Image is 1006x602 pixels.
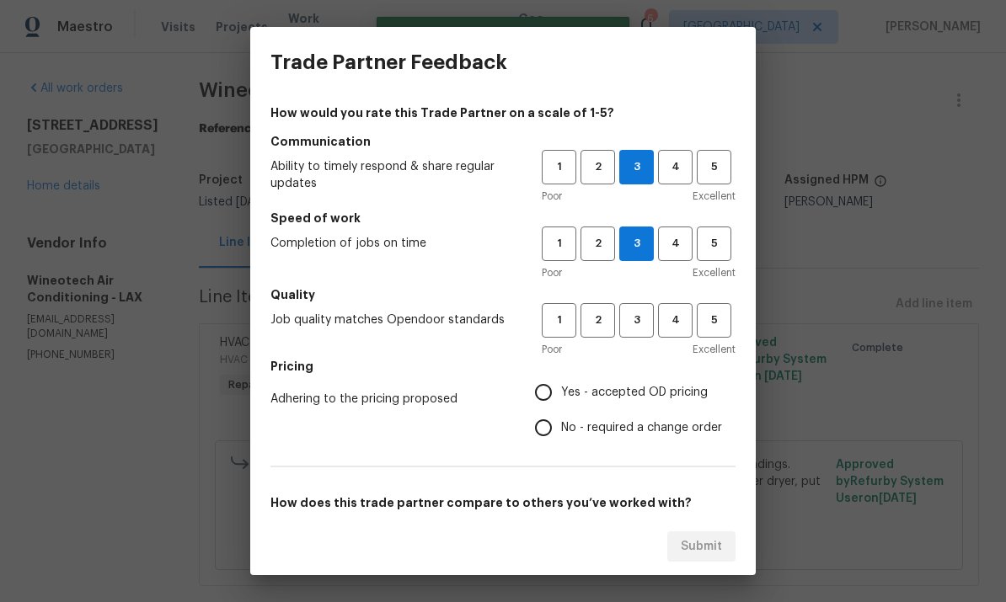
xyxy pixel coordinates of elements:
span: Job quality matches Opendoor standards [270,312,515,328]
span: No - required a change order [561,419,722,437]
span: 4 [660,157,691,177]
h3: Trade Partner Feedback [270,51,507,74]
span: 5 [698,234,730,253]
div: Pricing [535,375,736,445]
h5: Communication [270,133,736,150]
span: Completion of jobs on time [270,235,515,252]
button: 2 [581,226,615,261]
button: 5 [697,226,731,261]
button: 2 [581,150,615,184]
h5: How does this trade partner compare to others you’ve worked with? [270,494,736,511]
span: 2 [582,234,613,253]
button: 5 [697,303,731,338]
span: 3 [621,311,652,330]
h4: How would you rate this Trade Partner on a scale of 1-5? [270,104,736,121]
span: Poor [542,264,562,281]
span: 1 [543,157,575,177]
span: Excellent [693,341,736,358]
span: Excellent [693,188,736,205]
span: 2 [582,311,613,330]
span: 3 [620,234,653,253]
button: 4 [658,150,693,184]
button: 1 [542,303,576,338]
span: Poor [542,341,562,358]
button: 3 [619,226,654,261]
button: 1 [542,226,576,261]
h5: Pricing [270,358,736,375]
span: 4 [660,234,691,253]
span: Excellent [693,264,736,281]
button: 2 [581,303,615,338]
span: 2 [582,157,613,177]
span: 5 [698,157,730,177]
button: 1 [542,150,576,184]
button: 4 [658,303,693,338]
span: 1 [543,311,575,330]
span: 4 [660,311,691,330]
h5: Quality [270,286,736,303]
button: 4 [658,226,693,261]
button: 3 [619,150,654,184]
span: 5 [698,311,730,330]
span: 1 [543,234,575,253]
span: Yes - accepted OD pricing [561,384,708,402]
h5: Speed of work [270,210,736,226]
span: Adhering to the pricing proposed [270,391,508,408]
span: 3 [620,157,653,177]
span: Poor [542,188,562,205]
span: Ability to timely respond & share regular updates [270,158,515,192]
button: 3 [619,303,654,338]
button: 5 [697,150,731,184]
